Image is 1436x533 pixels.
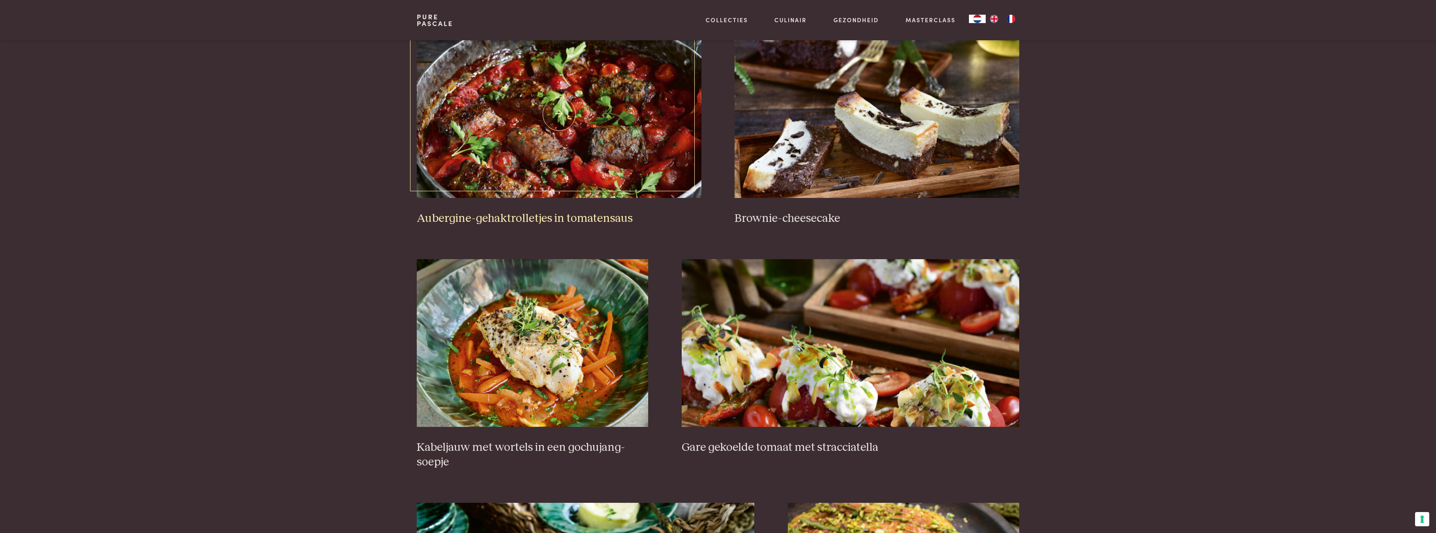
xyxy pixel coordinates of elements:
h3: Gare gekoelde tomaat met stracciatella [682,440,1019,455]
a: Aubergine-gehaktrolletjes in tomatensaus Aubergine-gehaktrolletjes in tomatensaus [417,30,701,226]
button: Uw voorkeuren voor toestemming voor trackingtechnologieën [1415,512,1429,526]
aside: Language selected: Nederlands [969,15,1019,23]
a: Gezondheid [834,16,879,24]
img: Kabeljauw met wortels in een gochujang-soepje [417,259,648,427]
ul: Language list [986,15,1019,23]
a: Collecties [706,16,748,24]
h3: Brownie-cheesecake [735,211,1019,226]
a: NL [969,15,986,23]
a: Masterclass [906,16,956,24]
a: Culinair [774,16,807,24]
img: Aubergine-gehaktrolletjes in tomatensaus [417,30,701,198]
a: Gare gekoelde tomaat met stracciatella Gare gekoelde tomaat met stracciatella [682,259,1019,455]
a: PurePascale [417,13,453,27]
a: Brownie-cheesecake Brownie-cheesecake [735,30,1019,226]
a: EN [986,15,1002,23]
div: Language [969,15,986,23]
a: Kabeljauw met wortels in een gochujang-soepje Kabeljauw met wortels in een gochujang-soepje [417,259,648,469]
h3: Aubergine-gehaktrolletjes in tomatensaus [417,211,701,226]
h3: Kabeljauw met wortels in een gochujang-soepje [417,440,648,469]
img: Gare gekoelde tomaat met stracciatella [682,259,1019,427]
a: FR [1002,15,1019,23]
img: Brownie-cheesecake [735,30,1019,198]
